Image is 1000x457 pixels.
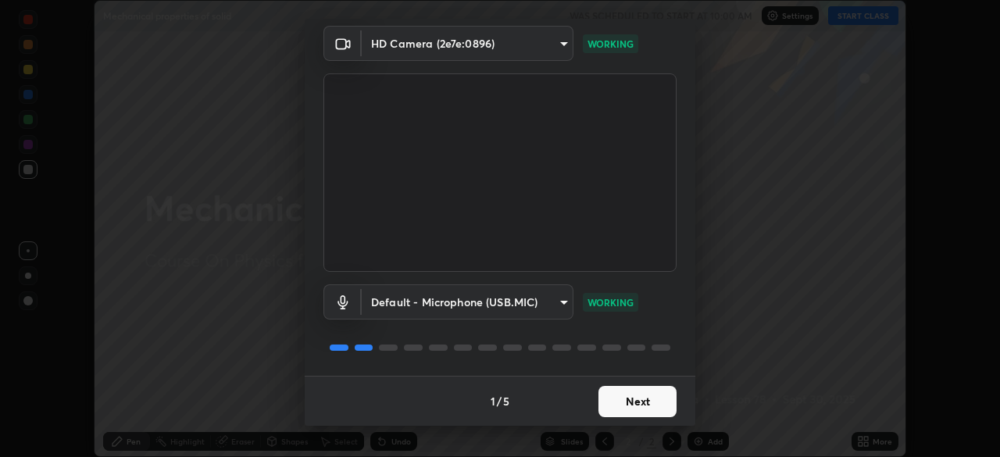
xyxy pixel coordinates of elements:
p: WORKING [587,37,634,51]
div: HD Camera (2e7e:0896) [362,26,573,61]
button: Next [598,386,677,417]
h4: / [497,393,502,409]
h4: 1 [491,393,495,409]
h4: 5 [503,393,509,409]
div: HD Camera (2e7e:0896) [362,284,573,320]
p: WORKING [587,295,634,309]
